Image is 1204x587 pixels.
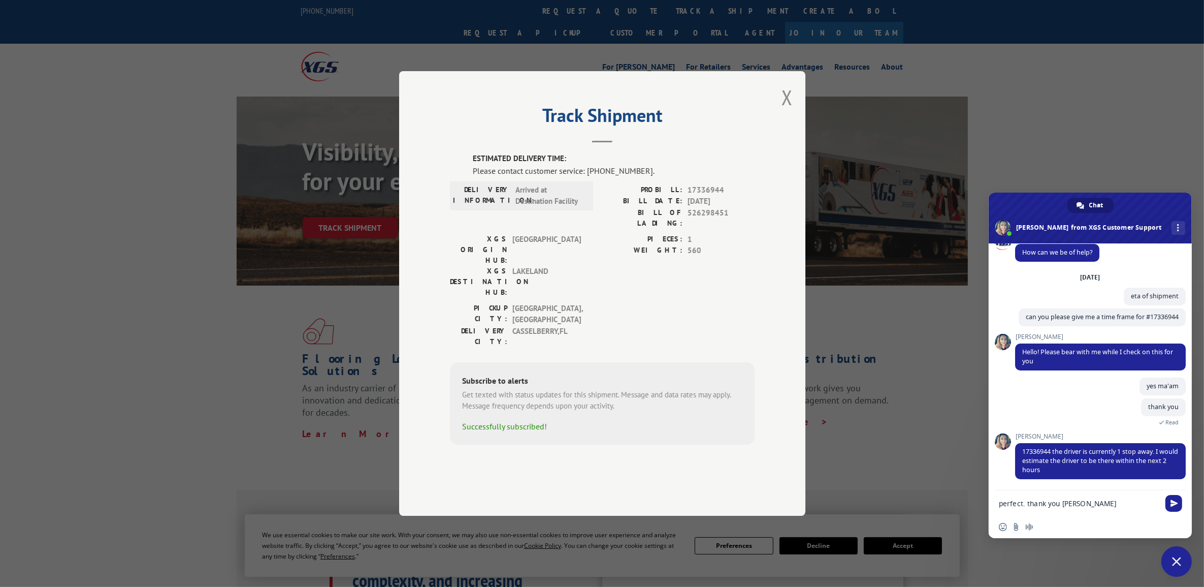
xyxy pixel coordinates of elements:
textarea: Compose your message... [999,490,1161,516]
span: yes ma'am [1147,382,1179,390]
a: Chat [1067,198,1114,213]
label: PICKUP CITY: [450,303,507,326]
label: XGS ORIGIN HUB: [450,234,507,266]
label: BILL DATE: [602,196,682,207]
span: Send [1165,495,1182,512]
a: Close chat [1161,546,1192,577]
button: Close modal [782,84,793,111]
span: 17336944 the driver is currently 1 stop away. I would estimate the driver to be there within the ... [1022,447,1178,474]
span: 526298451 [688,207,755,229]
span: [GEOGRAPHIC_DATA] , [GEOGRAPHIC_DATA] [512,303,581,326]
span: Insert an emoji [999,523,1007,531]
label: PROBILL: [602,184,682,196]
span: CASSELBERRY , FL [512,326,581,347]
span: Read [1165,419,1179,426]
div: Get texted with status updates for this shipment. Message and data rates may apply. Message frequ... [462,389,742,412]
span: thank you [1148,403,1179,411]
label: WEIGHT: [602,245,682,257]
label: BILL OF LADING: [602,207,682,229]
span: How can we be of help? [1022,248,1092,257]
div: [DATE] [1081,274,1100,281]
span: Audio message [1025,523,1033,531]
div: Please contact customer service: [PHONE_NUMBER]. [473,165,755,177]
span: [DATE] [688,196,755,207]
label: ESTIMATED DELIVERY TIME: [473,153,755,165]
span: 1 [688,234,755,245]
label: XGS DESTINATION HUB: [450,266,507,298]
span: eta of shipment [1131,292,1179,300]
span: 17336944 [688,184,755,196]
span: can you please give me a time frame for #17336944 [1026,313,1179,321]
div: Successfully subscribed! [462,420,742,432]
span: Send a file [1012,523,1020,531]
label: PIECES: [602,234,682,245]
span: 560 [688,245,755,257]
span: [PERSON_NAME] [1015,433,1186,440]
span: Arrived at Destination Facility [515,184,584,207]
div: Subscribe to alerts [462,375,742,389]
span: Hello! Please bear with me while I check on this for you [1022,348,1173,365]
label: DELIVERY INFORMATION: [453,184,510,207]
h2: Track Shipment [450,108,755,128]
span: LAKELAND [512,266,581,298]
label: DELIVERY CITY: [450,326,507,347]
span: [PERSON_NAME] [1015,333,1186,341]
span: [GEOGRAPHIC_DATA] [512,234,581,266]
span: Chat [1089,198,1103,213]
